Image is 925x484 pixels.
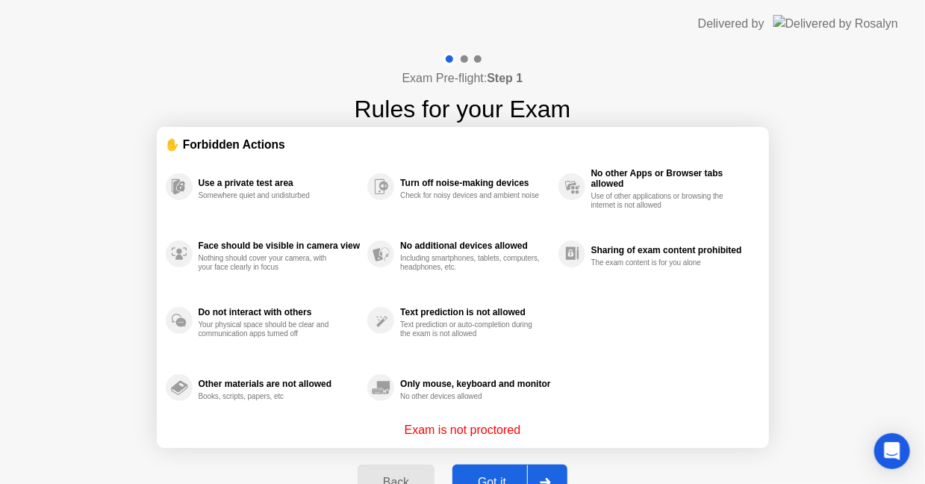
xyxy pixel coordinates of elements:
div: Face should be visible in camera view [199,241,361,251]
div: Sharing of exam content prohibited [591,245,753,255]
p: Exam is not proctored [405,421,521,439]
div: The exam content is for you alone [591,258,732,267]
div: No other devices allowed [400,392,541,401]
div: Turn off noise-making devices [400,178,550,188]
div: Only mouse, keyboard and monitor [400,379,550,389]
div: Text prediction or auto-completion during the exam is not allowed [400,320,541,338]
div: Open Intercom Messenger [874,433,910,469]
div: Text prediction is not allowed [400,307,550,317]
div: Your physical space should be clear and communication apps turned off [199,320,340,338]
div: Use a private test area [199,178,361,188]
div: No other Apps or Browser tabs allowed [591,168,753,189]
img: Delivered by Rosalyn [773,15,898,32]
div: Other materials are not allowed [199,379,361,389]
div: Books, scripts, papers, etc [199,392,340,401]
div: Use of other applications or browsing the internet is not allowed [591,192,732,210]
div: Do not interact with others [199,307,361,317]
div: Somewhere quiet and undisturbed [199,191,340,200]
h1: Rules for your Exam [355,91,571,127]
b: Step 1 [487,72,523,84]
div: ✋ Forbidden Actions [166,136,760,153]
div: Delivered by [698,15,764,33]
div: No additional devices allowed [400,241,550,251]
div: Nothing should cover your camera, with your face clearly in focus [199,254,340,272]
div: Including smartphones, tablets, computers, headphones, etc. [400,254,541,272]
h4: Exam Pre-flight: [402,69,523,87]
div: Check for noisy devices and ambient noise [400,191,541,200]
